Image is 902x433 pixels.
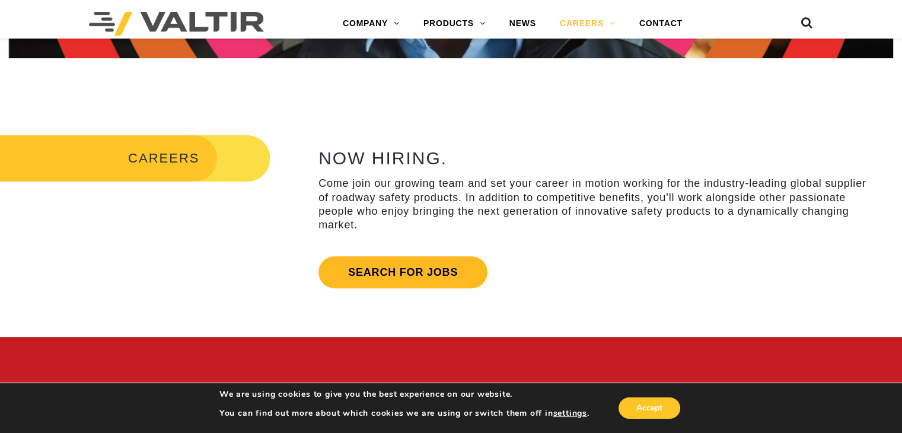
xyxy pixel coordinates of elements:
[219,408,589,419] p: You can find out more about which cookies we are using or switch them off in .
[498,12,548,36] a: NEWS
[318,148,870,168] h2: NOW HIRING.
[331,12,412,36] a: COMPANY
[553,408,587,419] button: settings
[619,397,680,419] button: Accept
[318,177,870,233] p: Come join our growing team and set your career in motion working for the industry-leading global ...
[89,12,264,36] img: Valtir
[548,12,627,36] a: CAREERS
[219,389,589,400] p: We are using cookies to give you the best experience on our website.
[627,12,694,36] a: CONTACT
[412,12,498,36] a: PRODUCTS
[318,256,487,288] a: Search for jobs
